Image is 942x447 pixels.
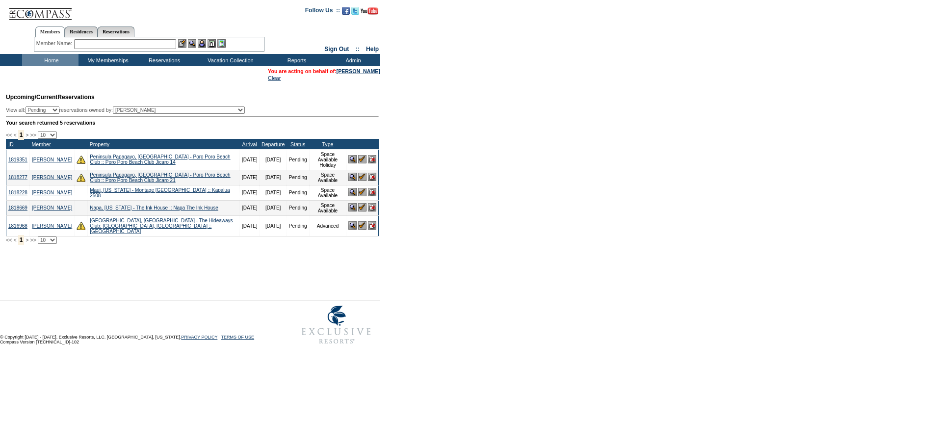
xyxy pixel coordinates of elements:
img: There are insufficient days and/or tokens to cover this reservation [77,173,85,182]
a: 1816968 [8,223,27,229]
span: >> [30,132,36,138]
a: [PERSON_NAME] [32,223,72,229]
img: Cancel Reservation [368,155,376,163]
div: Your search returned 5 reservations [6,120,379,126]
a: Property [90,141,109,147]
span: Upcoming/Current [6,94,57,101]
img: Confirm Reservation [358,173,366,181]
a: Peninsula Papagayo, [GEOGRAPHIC_DATA] - Poro Poro Beach Club :: Poro Poro Beach Club Jicaro 21 [90,172,230,183]
img: View [188,39,196,48]
a: PRIVACY POLICY [181,335,217,340]
img: Cancel Reservation [368,221,376,230]
a: 1818669 [8,205,27,210]
span: << [6,237,12,243]
a: Napa, [US_STATE] - The Ink House :: Napa The Ink House [90,205,218,210]
a: Subscribe to our YouTube Channel [361,10,378,16]
div: View all: reservations owned by: [6,106,249,114]
a: [PERSON_NAME] [32,205,72,210]
a: Type [322,141,333,147]
span: < [13,132,16,138]
td: Advanced [309,215,346,236]
td: [DATE] [239,200,259,215]
img: There are insufficient days and/or tokens to cover this reservation [77,221,85,230]
img: Confirm Reservation [358,221,366,230]
img: View Reservation [348,203,357,211]
a: Arrival [242,141,257,147]
img: Reservations [208,39,216,48]
span: >> [30,237,36,243]
td: Space Available [309,170,346,185]
a: Member [31,141,51,147]
td: Home [22,54,78,66]
img: Confirm Reservation [358,188,366,196]
span: > [26,132,28,138]
td: [DATE] [260,170,287,185]
span: You are acting on behalf of: [268,68,380,74]
img: Cancel Reservation [368,188,376,196]
a: 1818228 [8,190,27,195]
img: Cancel Reservation [368,203,376,211]
img: There are insufficient days and/or tokens to cover this reservation [77,155,85,164]
td: Vacation Collection [191,54,267,66]
a: [PERSON_NAME] [32,157,72,162]
td: [DATE] [239,149,259,170]
td: Space Available [309,185,346,200]
td: [DATE] [260,185,287,200]
a: Maui, [US_STATE] - Montage [GEOGRAPHIC_DATA] :: Kapalua 2508 [90,187,230,198]
img: Confirm Reservation [358,203,366,211]
span: > [26,237,28,243]
a: Become our fan on Facebook [342,10,350,16]
a: [PERSON_NAME] [337,68,380,74]
img: View Reservation [348,173,357,181]
td: Reports [267,54,324,66]
a: Peninsula Papagayo, [GEOGRAPHIC_DATA] - Poro Poro Beach Club :: Poro Poro Beach Club Jicaro 14 [90,154,230,165]
img: Confirm Reservation [358,155,366,163]
td: [DATE] [239,170,259,185]
img: b_edit.gif [178,39,186,48]
a: ID [8,141,14,147]
img: Subscribe to our YouTube Channel [361,7,378,15]
img: b_calculator.gif [217,39,226,48]
td: Pending [287,215,309,236]
td: Admin [324,54,380,66]
img: Become our fan on Facebook [342,7,350,15]
td: Space Available [309,200,346,215]
td: Pending [287,185,309,200]
td: [DATE] [239,185,259,200]
td: Space Available Holiday [309,149,346,170]
img: Exclusive Resorts [292,300,380,349]
a: Members [35,26,65,37]
td: [DATE] [260,200,287,215]
td: [DATE] [260,215,287,236]
td: [DATE] [260,149,287,170]
a: 1819351 [8,157,27,162]
a: TERMS OF USE [221,335,255,340]
td: Pending [287,149,309,170]
td: [DATE] [239,215,259,236]
img: Impersonate [198,39,206,48]
td: Pending [287,170,309,185]
a: Residences [65,26,98,37]
a: Follow us on Twitter [351,10,359,16]
a: [PERSON_NAME] [32,175,72,180]
td: Pending [287,200,309,215]
a: [PERSON_NAME] [32,190,72,195]
a: Departure [262,141,285,147]
td: Follow Us :: [305,6,340,18]
td: My Memberships [78,54,135,66]
img: Follow us on Twitter [351,7,359,15]
a: 1818277 [8,175,27,180]
span: :: [356,46,360,53]
a: Reservations [98,26,134,37]
td: Reservations [135,54,191,66]
a: Help [366,46,379,53]
span: 1 [18,130,25,140]
img: View Reservation [348,155,357,163]
span: < [13,237,16,243]
a: Clear [268,75,281,81]
a: Status [290,141,305,147]
span: << [6,132,12,138]
img: Cancel Reservation [368,173,376,181]
a: Sign Out [324,46,349,53]
img: View Reservation [348,221,357,230]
